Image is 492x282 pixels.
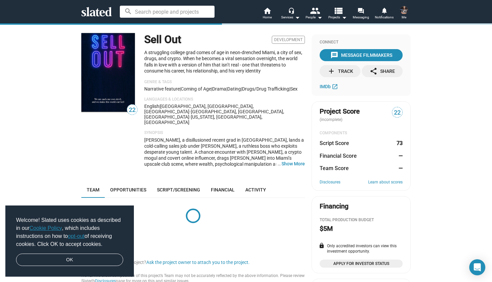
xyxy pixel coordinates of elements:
span: | [226,86,227,92]
a: dismiss cookie message [16,254,123,266]
span: 22 [392,108,402,117]
div: Only accredited investors can view this investment opportunity. [320,244,403,254]
mat-icon: lock [319,243,325,249]
mat-icon: message [330,51,338,59]
dd: — [396,165,403,172]
span: Financial [211,187,235,192]
span: Apply for Investor Status [324,260,399,267]
button: People [302,7,326,21]
div: Message Filmmakers [330,49,392,61]
span: Welcome! Slated uses cookies as described in our , which includes instructions on how to of recei... [16,216,123,248]
span: Projects [328,13,347,21]
span: sex [290,86,298,92]
img: Naman Gupta [400,6,408,14]
dt: Script Score [320,140,349,147]
span: | [211,86,212,92]
h1: Sell Out [144,32,181,47]
span: Notifications [375,13,394,21]
button: Projects [326,7,349,21]
dd: — [396,152,403,159]
mat-icon: add [327,67,335,75]
span: Team [87,187,99,192]
a: Notifications [373,7,396,21]
div: People [306,13,322,21]
div: Are you involved in this project? [81,259,305,266]
span: 22 [127,106,137,115]
span: [US_STATE], [GEOGRAPHIC_DATA], [GEOGRAPHIC_DATA] [144,114,262,125]
span: · [189,109,191,114]
span: drugs/drug trafficking [242,86,289,92]
div: COMPONENTS [320,131,403,136]
span: [PERSON_NAME], a disillusioned recent grad in [GEOGRAPHIC_DATA], lands a cold-calling sales job u... [144,137,305,227]
span: Activity [245,187,266,192]
p: A struggling college grad comes of age in neon-drenched Miami, a city of sex, drugs, and crypto. ... [144,49,305,74]
span: … [274,161,281,167]
input: Search people and projects [120,6,215,18]
mat-icon: arrow_drop_down [293,13,301,21]
a: Financial [206,182,240,198]
dt: Team Score [320,165,349,172]
span: | [159,104,160,109]
mat-icon: forum [357,7,364,14]
button: Ask the project owner to attach you to the project. [146,259,250,266]
a: Learn about scores [368,180,403,185]
span: Me [402,13,406,21]
div: Open Intercom Messenger [469,259,485,275]
a: Activity [240,182,271,198]
span: Opportunities [110,187,146,192]
button: Naman GuptaMe [396,5,412,22]
span: Narrative feature [144,86,180,92]
a: Opportunities [105,182,152,198]
span: Project Score [320,107,360,116]
span: [GEOGRAPHIC_DATA], [GEOGRAPHIC_DATA], [GEOGRAPHIC_DATA] [144,109,284,120]
span: | [180,86,181,92]
span: Drama [212,86,226,92]
div: Services [281,13,300,21]
span: Script/Screening [157,187,200,192]
div: Total Production budget [320,218,403,223]
span: IMDb [320,84,331,89]
a: Cookie Policy [29,225,62,231]
mat-icon: arrow_drop_down [316,13,324,21]
p: Languages & Locations [144,97,305,102]
a: IMDb [320,83,340,91]
span: [GEOGRAPHIC_DATA], [GEOGRAPHIC_DATA], [GEOGRAPHIC_DATA] [144,104,254,114]
div: Connect [320,40,403,45]
div: Track [327,65,353,77]
span: Home [263,13,272,21]
button: Share [362,65,403,77]
span: · [189,114,191,120]
a: Disclosures [320,180,340,185]
a: Home [255,7,279,21]
a: opt-out [68,233,85,239]
span: Messaging [353,13,369,21]
span: Development [272,36,305,44]
a: Apply for Investor Status [320,260,403,268]
button: Message Filmmakers [320,49,403,61]
dd: 73 [396,140,403,147]
p: Genre & Tags [144,80,305,85]
a: Team [81,182,105,198]
a: Messaging [349,7,373,21]
a: Script/Screening [152,182,206,198]
span: | [241,86,242,92]
span: (incomplete) [320,117,344,122]
button: …Show More [281,161,305,167]
mat-icon: headset_mic [288,7,294,13]
mat-icon: home [263,7,271,15]
span: dating [227,86,241,92]
mat-icon: people [310,6,320,15]
span: Coming of Age [181,86,211,92]
p: Synopsis [144,130,305,136]
mat-icon: notifications [381,7,387,13]
span: | [289,86,290,92]
button: Track [320,65,360,77]
div: Financing [320,202,348,211]
dt: Financial Score [320,152,357,159]
div: Share [370,65,395,77]
img: Sell Out [81,33,135,112]
span: English [144,104,159,109]
button: Services [279,7,302,21]
div: cookieconsent [5,205,134,277]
